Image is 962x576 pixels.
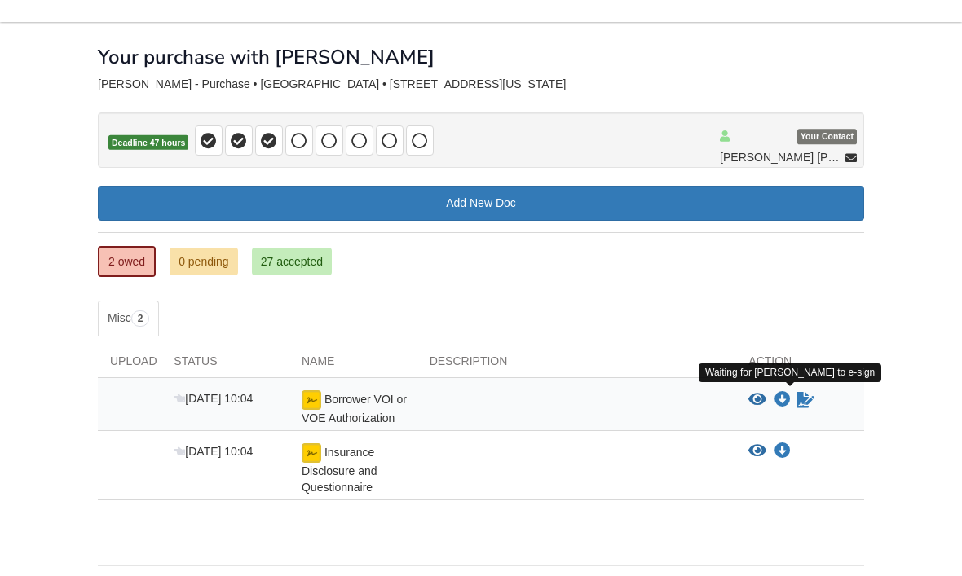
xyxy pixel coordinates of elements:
[302,394,407,425] span: Borrower VOI or VOE Authorization
[170,248,238,276] a: 0 pending
[252,248,332,276] a: 27 accepted
[108,136,188,152] span: Deadline 47 hours
[174,393,253,406] span: [DATE] 10:04
[699,364,881,383] div: Waiting for [PERSON_NAME] to e-sign
[720,150,842,166] span: [PERSON_NAME] [PERSON_NAME]
[302,444,321,464] img: esign
[748,444,766,460] button: View Insurance Disclosure and Questionnaire
[98,78,864,92] div: [PERSON_NAME] - Purchase • [GEOGRAPHIC_DATA] • [STREET_ADDRESS][US_STATE]
[774,446,791,459] a: Download Insurance Disclosure and Questionnaire
[736,354,864,378] div: Action
[161,354,289,378] div: Status
[748,393,766,409] button: View Borrower VOI or VOE Authorization
[98,354,161,378] div: Upload
[98,247,156,278] a: 2 owed
[795,391,816,411] a: Waiting for your co-borrower to e-sign
[289,354,417,378] div: Name
[302,391,321,411] img: esign
[797,130,857,146] span: Your Contact
[774,394,791,407] a: Download Borrower VOI or VOE Authorization
[98,187,864,222] a: Add New Doc
[98,301,159,337] a: Misc
[131,311,150,328] span: 2
[302,446,377,495] span: Insurance Disclosure and Questionnaire
[417,354,737,378] div: Description
[98,47,435,68] h1: Your purchase with [PERSON_NAME]
[174,446,253,459] span: [DATE] 10:04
